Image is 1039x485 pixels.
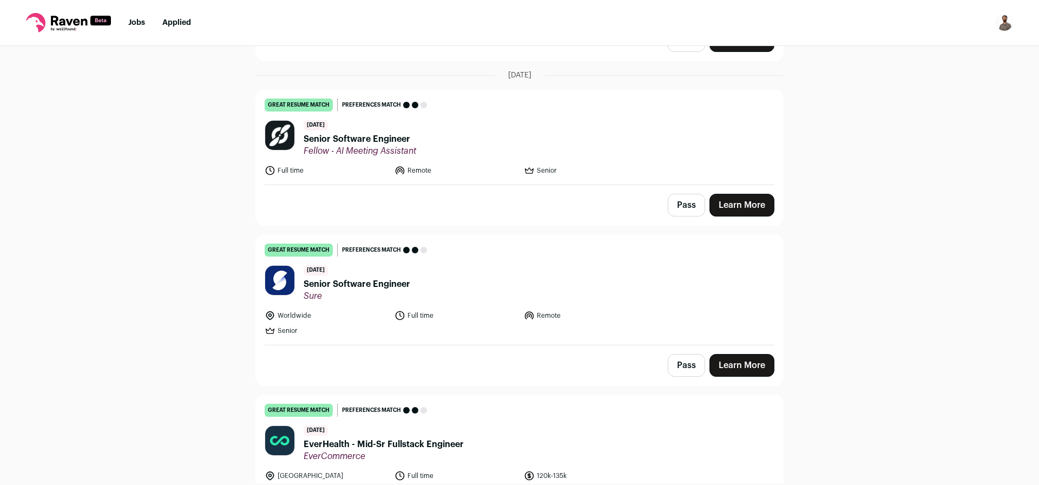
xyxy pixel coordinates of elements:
[265,266,294,295] img: a586c8affd5eda354c547333b4696667686d638df342fca781a8c7ecc768f9c9
[342,405,401,416] span: Preferences match
[304,438,464,451] span: EverHealth - Mid-Sr Fullstack Engineer
[162,19,191,27] a: Applied
[265,325,388,336] li: Senior
[524,165,647,176] li: Senior
[709,194,774,217] a: Learn More
[709,354,774,377] a: Learn More
[996,14,1013,31] img: 10099330-medium_jpg
[394,165,518,176] li: Remote
[304,278,410,291] span: Senior Software Engineer
[304,133,416,146] span: Senior Software Engineer
[508,70,531,81] span: [DATE]
[394,310,518,321] li: Full time
[256,90,783,185] a: great resume match Preferences match [DATE] Senior Software Engineer Fellow - AI Meeting Assistan...
[342,245,401,255] span: Preferences match
[394,470,518,481] li: Full time
[265,99,333,112] div: great resume match
[524,470,647,481] li: 120k-135k
[342,100,401,110] span: Preferences match
[668,354,705,377] button: Pass
[304,265,328,276] span: [DATE]
[256,235,783,345] a: great resume match Preferences match [DATE] Senior Software Engineer Sure Worldwide Full time Rem...
[265,426,294,455] img: a62f3687621b8697e9488e78d6c5a38f6e4798a24e453e3252adbf6215856b0f
[304,425,328,436] span: [DATE]
[668,194,705,217] button: Pass
[304,451,464,462] span: EverCommerce
[265,404,333,417] div: great resume match
[265,310,388,321] li: Worldwide
[304,146,416,156] span: Fellow - AI Meeting Assistant
[265,244,333,257] div: great resume match
[265,470,388,481] li: [GEOGRAPHIC_DATA]
[265,121,294,150] img: 728213c060fc50090dc8678aae582f8f909ce5c394ffa6b6fe0a526154dff642.png
[304,291,410,302] span: Sure
[128,19,145,27] a: Jobs
[304,120,328,130] span: [DATE]
[996,14,1013,31] button: Open dropdown
[524,310,647,321] li: Remote
[265,165,388,176] li: Full time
